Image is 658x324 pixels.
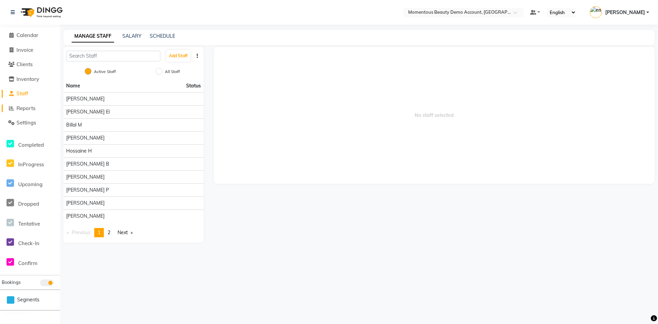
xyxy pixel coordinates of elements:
span: [PERSON_NAME] [66,200,105,207]
span: Hossaine H [66,147,92,155]
a: Reports [2,105,58,112]
span: InProgress [18,161,44,168]
span: [PERSON_NAME] [605,9,645,16]
input: Search Staff [66,51,160,61]
a: SCHEDULE [150,33,175,39]
nav: Pagination [63,228,204,237]
span: Bookings [2,279,21,285]
span: Reports [16,105,35,111]
span: Name [66,83,80,89]
span: [PERSON_NAME] [66,95,105,103]
span: Tentative [18,220,40,227]
span: Dropped [18,201,39,207]
span: Clients [16,61,33,68]
a: Calendar [2,32,58,39]
label: All Staff [165,69,180,75]
span: 1 [98,229,100,236]
span: Upcoming [18,181,42,188]
span: Status [186,82,201,89]
button: Add Staff [166,50,190,62]
img: logo [17,3,64,22]
span: Invoice [16,47,33,53]
span: [PERSON_NAME] [66,134,105,142]
span: Billal M [66,121,82,129]
span: Calendar [16,32,38,38]
label: Active Staff [94,69,116,75]
img: emily [590,6,602,18]
a: Inventory [2,75,58,83]
span: Completed [18,142,44,148]
span: [PERSON_NAME] El [66,108,110,116]
span: No staff selected [214,47,655,184]
span: [PERSON_NAME] [66,173,105,181]
span: Inventory [16,76,39,82]
span: Staff [16,90,28,97]
a: Next [114,228,136,237]
span: [PERSON_NAME] P [66,187,109,194]
a: Invoice [2,46,58,54]
a: Settings [2,119,58,127]
a: SALARY [122,33,142,39]
span: 2 [108,229,110,236]
a: MANAGE STAFF [72,30,114,43]
span: [PERSON_NAME] [66,213,105,220]
a: Clients [2,61,58,69]
span: Check-In [18,240,39,247]
span: [PERSON_NAME] B [66,160,109,168]
span: Previous [72,229,90,236]
a: Staff [2,90,58,98]
span: Confirm [18,260,37,266]
span: Settings [16,119,36,126]
span: Segments [17,296,39,303]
